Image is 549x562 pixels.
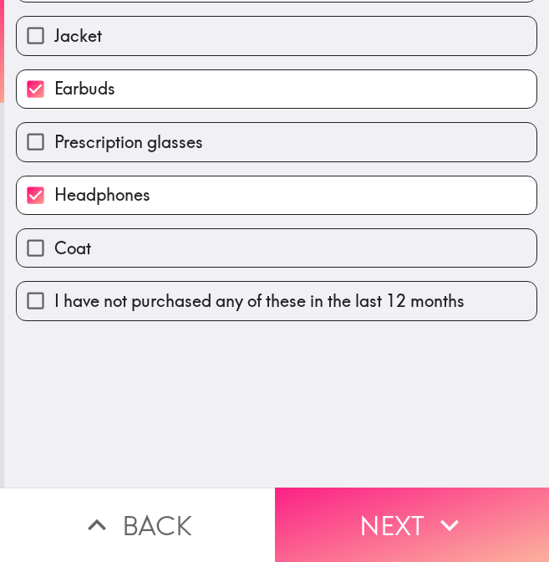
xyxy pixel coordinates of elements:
button: Coat [17,229,536,267]
span: I have not purchased any of these in the last 12 months [54,289,465,313]
span: Jacket [54,24,102,48]
button: Jacket [17,17,536,54]
span: Earbuds [54,77,115,100]
span: Coat [54,237,91,260]
span: Prescription glasses [54,130,203,154]
button: I have not purchased any of these in the last 12 months [17,282,536,319]
button: Earbuds [17,70,536,108]
span: Headphones [54,183,150,207]
button: Prescription glasses [17,123,536,161]
button: Headphones [17,176,536,214]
